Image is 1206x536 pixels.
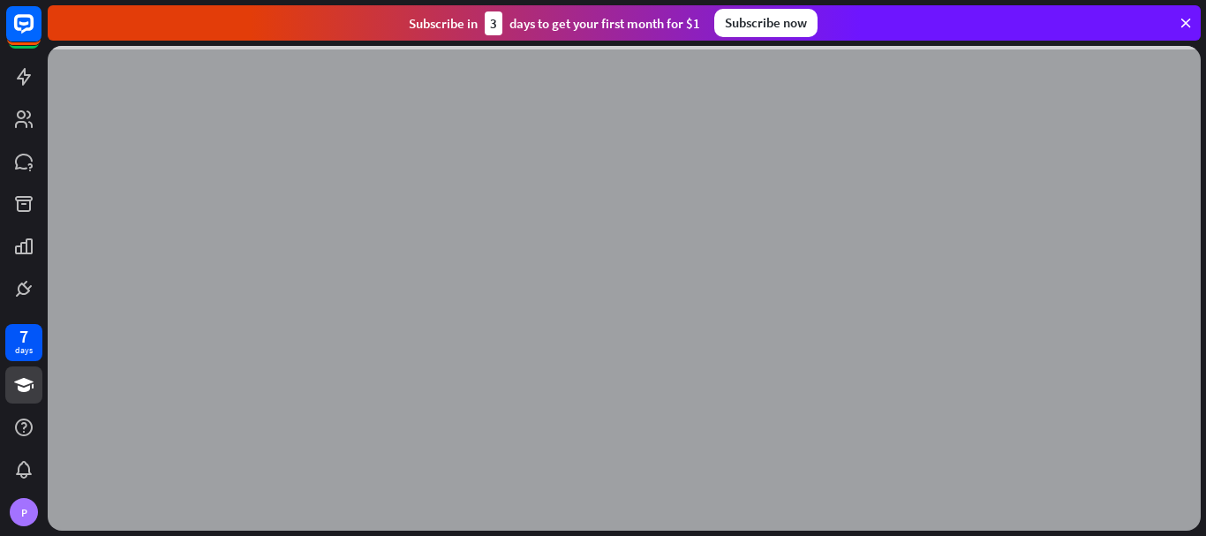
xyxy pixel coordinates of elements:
div: days [15,344,33,357]
a: 7 days [5,324,42,361]
div: 3 [485,11,502,35]
div: P [10,498,38,526]
div: Subscribe now [714,9,818,37]
div: 7 [19,328,28,344]
div: Subscribe in days to get your first month for $1 [409,11,700,35]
